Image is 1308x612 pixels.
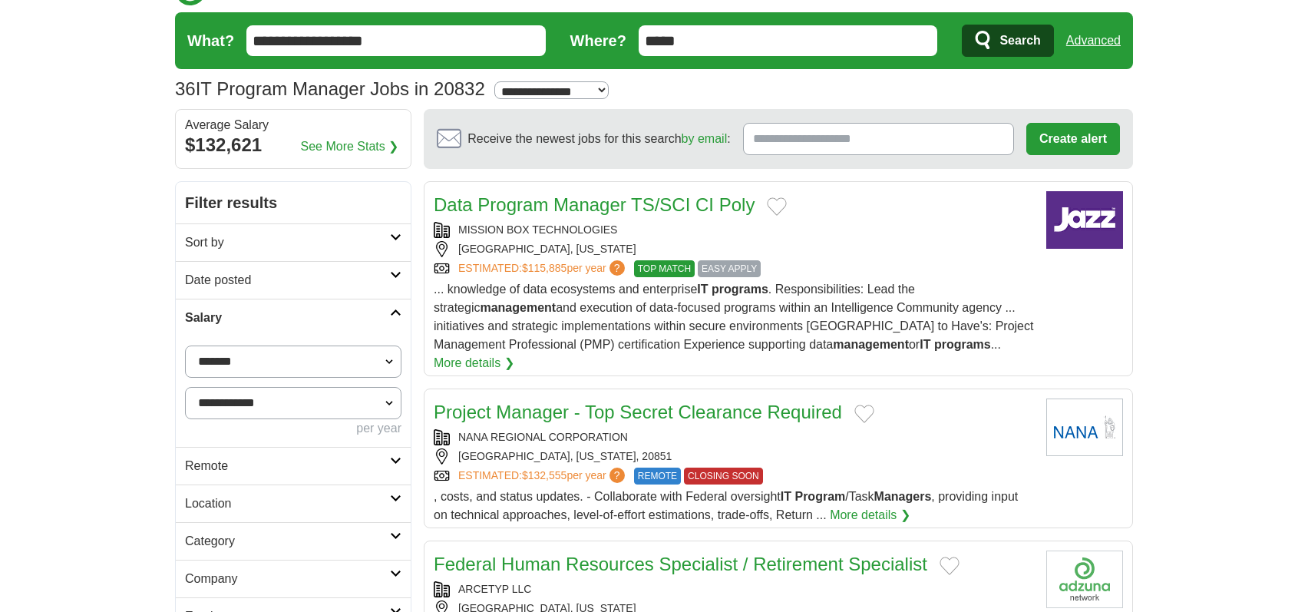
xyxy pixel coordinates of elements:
[480,301,556,314] strong: management
[434,354,514,372] a: More details ❯
[698,260,761,277] span: EASY APPLY
[1026,123,1120,155] button: Create alert
[185,271,390,289] h2: Date posted
[522,469,566,481] span: $132,555
[185,570,390,588] h2: Company
[1066,25,1121,56] a: Advanced
[458,431,628,443] a: NANA REGIONAL CORPORATION
[175,75,196,103] span: 36
[830,506,910,524] a: More details ❯
[684,468,763,485] span: CLOSING SOON
[185,419,401,438] div: per year
[999,25,1040,56] span: Search
[458,260,628,277] a: ESTIMATED:$115,885per year?
[185,309,390,327] h2: Salary
[185,532,390,551] h2: Category
[185,131,401,159] div: $132,621
[458,468,628,485] a: ESTIMATED:$132,555per year?
[609,260,625,276] span: ?
[434,448,1034,465] div: [GEOGRAPHIC_DATA], [US_STATE], 20851
[609,468,625,483] span: ?
[697,283,708,296] strong: IT
[962,25,1053,57] button: Search
[176,560,411,597] a: Company
[920,338,930,351] strong: IT
[434,581,1034,597] div: ARCETYP LLC
[176,223,411,261] a: Sort by
[767,197,787,216] button: Add to favorite jobs
[301,137,399,156] a: See More Stats ❯
[434,490,1018,521] span: , costs, and status updates. - Collaborate with Federal oversight /Task , providing input on tech...
[176,299,411,336] a: Salary
[712,283,768,296] strong: programs
[467,130,730,148] span: Receive the newest jobs for this search :
[1046,399,1123,456] img: NANA Regional Corporation logo
[682,132,728,145] a: by email
[176,447,411,485] a: Remote
[940,557,960,575] button: Add to favorite jobs
[634,260,695,277] span: TOP MATCH
[634,468,681,485] span: REMOTE
[176,261,411,299] a: Date posted
[522,262,566,274] span: $115,885
[176,485,411,522] a: Location
[176,182,411,223] h2: Filter results
[185,495,390,513] h2: Location
[781,490,791,503] strong: IT
[175,78,485,99] h1: IT Program Manager Jobs in 20832
[833,338,909,351] strong: management
[185,233,390,252] h2: Sort by
[570,29,626,52] label: Where?
[854,405,874,423] button: Add to favorite jobs
[434,402,842,422] a: Project Manager - Top Secret Clearance Required
[185,457,390,475] h2: Remote
[794,490,845,503] strong: Program
[434,283,1033,351] span: ... knowledge of data ecosystems and enterprise . Responsibilities: Lead the strategic and execut...
[874,490,932,503] strong: Managers
[1046,191,1123,249] img: Company logo
[187,29,234,52] label: What?
[434,222,1034,238] div: MISSION BOX TECHNOLOGIES
[176,522,411,560] a: Category
[185,119,401,131] div: Average Salary
[434,554,927,574] a: Federal Human Resources Specialist / Retirement Specialist
[934,338,991,351] strong: programs
[1046,551,1123,608] img: Company logo
[434,194,755,215] a: Data Program Manager TS/SCI CI Poly
[434,241,1034,257] div: [GEOGRAPHIC_DATA], [US_STATE]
